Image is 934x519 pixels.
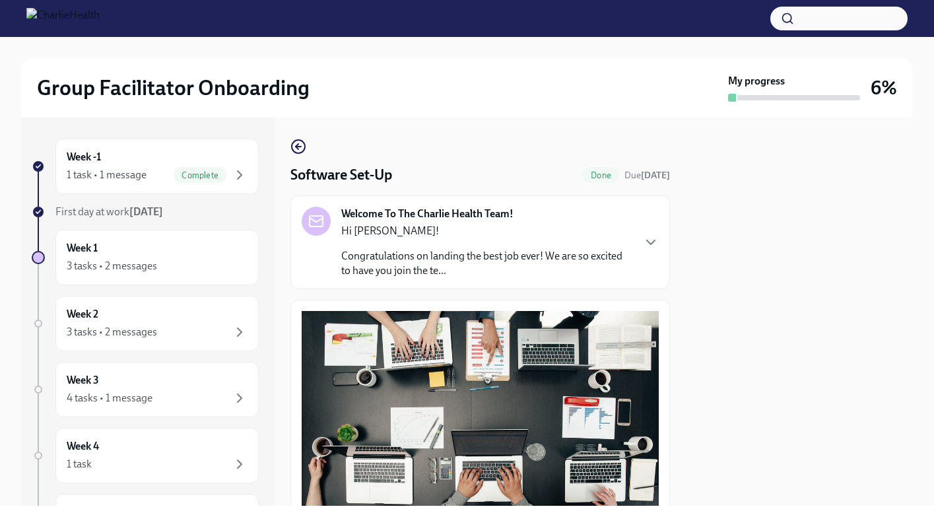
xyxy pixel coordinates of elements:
[67,168,147,182] div: 1 task • 1 message
[32,362,259,417] a: Week 34 tasks • 1 message
[32,428,259,483] a: Week 41 task
[67,259,157,273] div: 3 tasks • 2 messages
[129,205,163,218] strong: [DATE]
[67,391,152,405] div: 4 tasks • 1 message
[67,325,157,339] div: 3 tasks • 2 messages
[341,207,514,221] strong: Welcome To The Charlie Health Team!
[32,230,259,285] a: Week 13 tasks • 2 messages
[26,8,100,29] img: CharlieHealth
[290,165,392,185] h4: Software Set-Up
[67,150,101,164] h6: Week -1
[624,170,670,181] span: Due
[728,74,785,88] strong: My progress
[871,76,897,100] h3: 6%
[583,170,619,180] span: Done
[67,373,99,388] h6: Week 3
[641,170,670,181] strong: [DATE]
[67,241,98,256] h6: Week 1
[32,139,259,194] a: Week -11 task • 1 messageComplete
[67,439,99,454] h6: Week 4
[174,170,226,180] span: Complete
[67,457,92,471] div: 1 task
[37,75,310,101] h2: Group Facilitator Onboarding
[341,249,632,278] p: Congratulations on landing the best job ever! We are so excited to have you join the te...
[67,307,98,322] h6: Week 2
[341,224,632,238] p: Hi [PERSON_NAME]!
[32,205,259,219] a: First day at work[DATE]
[32,296,259,351] a: Week 23 tasks • 2 messages
[55,205,163,218] span: First day at work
